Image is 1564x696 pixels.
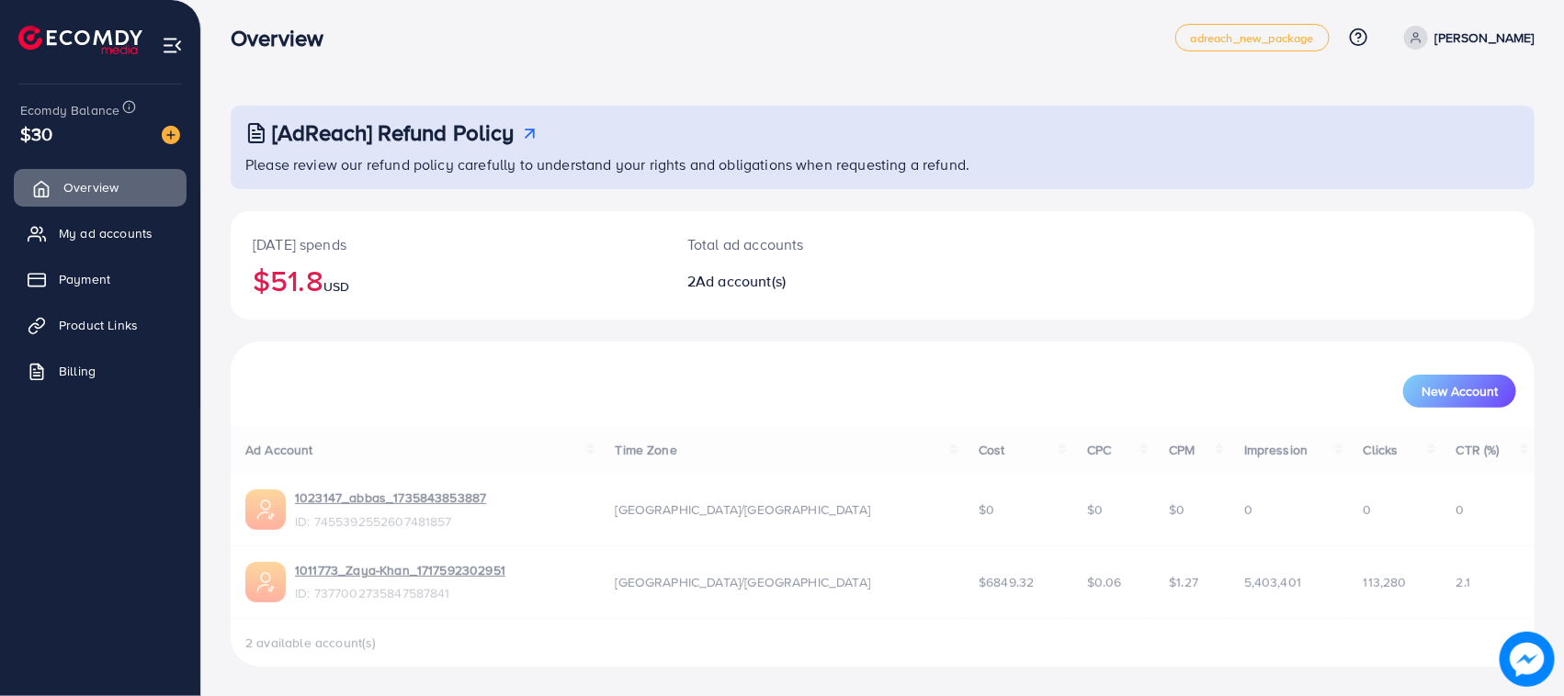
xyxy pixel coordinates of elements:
[20,120,52,147] span: $30
[272,119,515,146] h3: [AdReach] Refund Policy
[20,101,119,119] span: Ecomdy Balance
[63,178,119,196] span: Overview
[162,35,183,56] img: menu
[323,277,349,296] span: USD
[162,126,180,144] img: image
[231,25,338,51] h3: Overview
[1422,385,1498,398] span: New Account
[1397,26,1535,50] a: [PERSON_NAME]
[14,307,187,343] a: Product Links
[687,233,969,255] p: Total ad accounts
[1175,24,1330,51] a: adreach_new_package
[687,273,969,290] h2: 2
[14,353,187,389] a: Billing
[1403,375,1516,408] button: New Account
[14,169,187,206] a: Overview
[696,271,786,291] span: Ad account(s)
[59,224,153,242] span: My ad accounts
[59,362,96,380] span: Billing
[18,26,142,54] img: logo
[59,270,110,288] span: Payment
[245,153,1524,175] p: Please review our refund policy carefully to understand your rights and obligations when requesti...
[1500,632,1555,687] img: image
[14,261,187,297] a: Payment
[253,263,643,297] h2: $51.8
[253,233,643,255] p: [DATE] spends
[1435,27,1535,49] p: [PERSON_NAME]
[59,316,138,334] span: Product Links
[14,215,187,252] a: My ad accounts
[1191,32,1314,44] span: adreach_new_package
